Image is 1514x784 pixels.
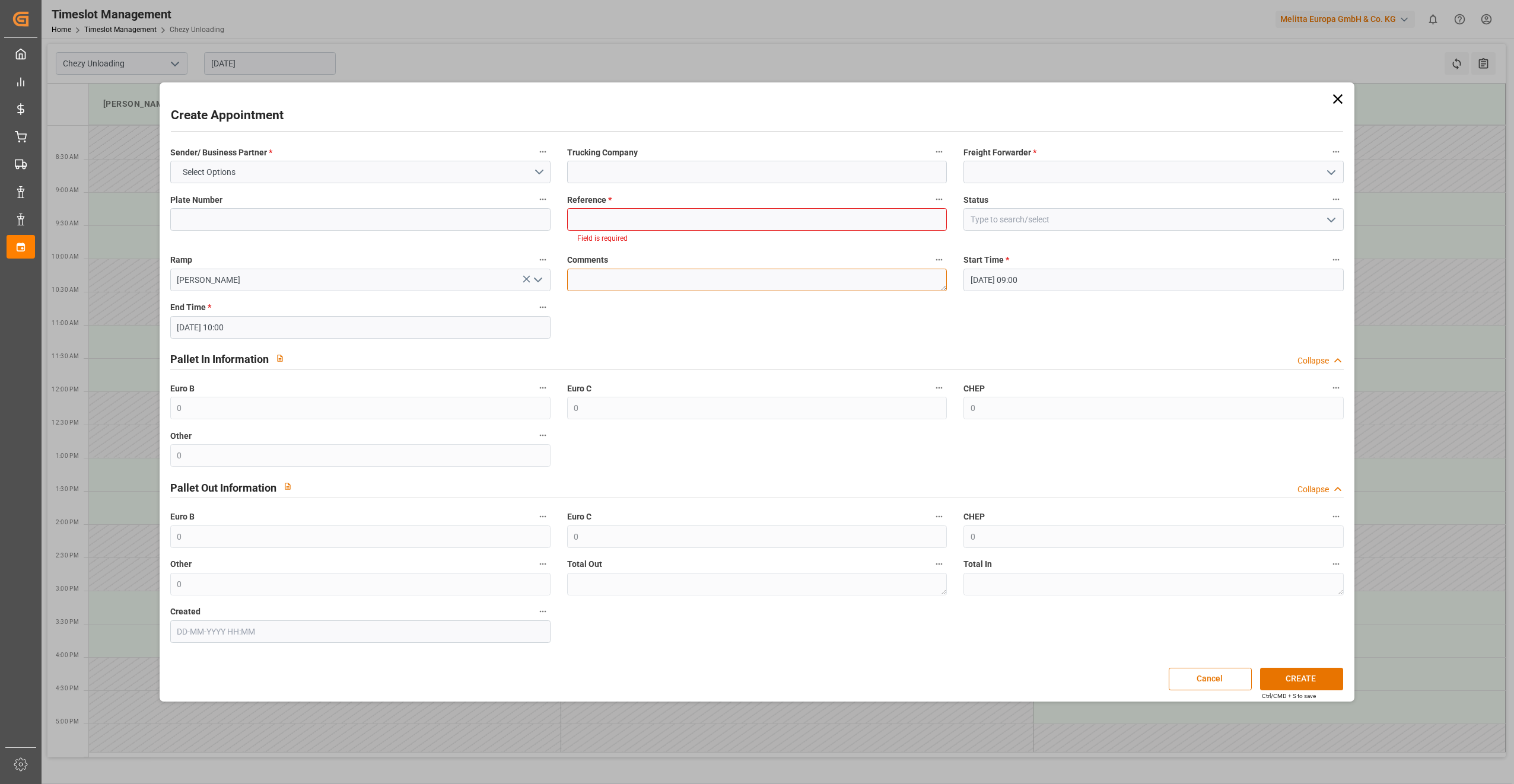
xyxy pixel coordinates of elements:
span: Total In [963,558,992,571]
li: Field is required [577,233,937,244]
div: Collapse [1297,355,1329,367]
div: Ctrl/CMD + S to save [1262,691,1316,700]
button: Reference * [931,192,947,207]
button: open menu [1322,211,1340,229]
button: Plate Number [535,192,551,207]
button: Total In [1328,556,1344,572]
button: Trucking Company [931,144,947,160]
button: CHEP [1328,509,1344,524]
span: Total Out [567,558,602,571]
button: open menu [170,161,551,183]
input: DD-MM-YYYY HH:MM [170,620,551,643]
input: Type to search/select [170,269,551,291]
button: open menu [1322,163,1340,181]
input: DD-MM-YYYY HH:MM [170,316,551,339]
span: Ramp [170,254,192,266]
span: Euro C [567,383,591,395]
button: Euro C [931,380,947,396]
span: End Time [170,301,211,314]
button: CHEP [1328,380,1344,396]
span: Status [963,194,988,206]
span: CHEP [963,511,985,523]
button: View description [269,347,291,369]
button: Euro C [931,509,947,524]
button: Created [535,604,551,619]
button: Cancel [1169,668,1252,690]
h2: Pallet Out Information [170,480,276,496]
button: Ramp [535,252,551,267]
span: Reference [567,194,612,206]
button: End Time * [535,299,551,315]
button: Other [535,556,551,572]
span: Other [170,558,192,571]
span: Trucking Company [567,146,638,159]
span: Euro C [567,511,591,523]
button: Start Time * [1328,252,1344,267]
span: CHEP [963,383,985,395]
button: Total Out [931,556,947,572]
input: Type to search/select [963,208,1344,231]
h2: Pallet In Information [170,351,269,367]
button: open menu [528,271,546,289]
button: Status [1328,192,1344,207]
span: Start Time [963,254,1009,266]
button: Sender/ Business Partner * [535,144,551,160]
span: Euro B [170,511,195,523]
span: Euro B [170,383,195,395]
button: Euro B [535,509,551,524]
span: Other [170,430,192,442]
input: DD-MM-YYYY HH:MM [963,269,1344,291]
button: Freight Forwarder * [1328,144,1344,160]
button: Comments [931,252,947,267]
button: View description [276,475,299,498]
button: CREATE [1260,668,1343,690]
button: Euro B [535,380,551,396]
div: Collapse [1297,483,1329,496]
span: Freight Forwarder [963,146,1036,159]
span: Sender/ Business Partner [170,146,272,159]
span: Select Options [177,166,241,179]
span: Created [170,605,201,618]
h2: Create Appointment [171,106,284,125]
span: Plate Number [170,194,222,206]
span: Comments [567,254,608,266]
button: Other [535,428,551,443]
